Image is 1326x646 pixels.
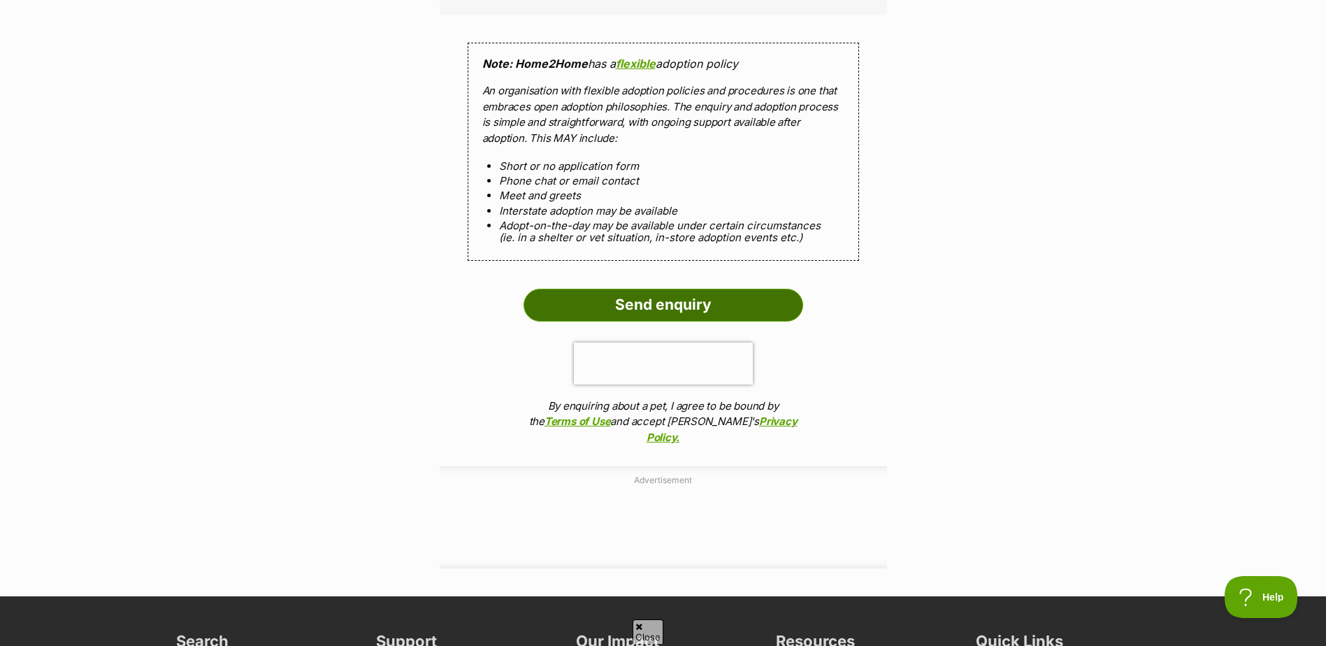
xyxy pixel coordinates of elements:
a: Privacy Policy. [647,415,798,444]
li: Phone chat or email contact [499,175,828,187]
strong: Note: Home2Home [482,57,588,71]
div: Advertisement [440,466,887,568]
iframe: reCAPTCHA [574,343,753,385]
p: An organisation with flexible adoption policies and procedures is one that embraces open adoption... [482,83,844,146]
li: Meet and greets [499,189,828,201]
iframe: Help Scout Beacon - Open [1225,576,1298,618]
div: has a adoption policy [468,43,859,261]
span: Close [633,619,663,644]
a: flexible [616,57,656,71]
li: Interstate adoption may be available [499,205,828,217]
li: Adopt-on-the-day may be available under certain circumstances (ie. in a shelter or vet situation,... [499,220,828,244]
input: Send enquiry [524,289,803,321]
li: Short or no application form [499,160,828,172]
p: By enquiring about a pet, I agree to be bound by the and accept [PERSON_NAME]'s [524,399,803,446]
a: Terms of Use [545,415,610,428]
